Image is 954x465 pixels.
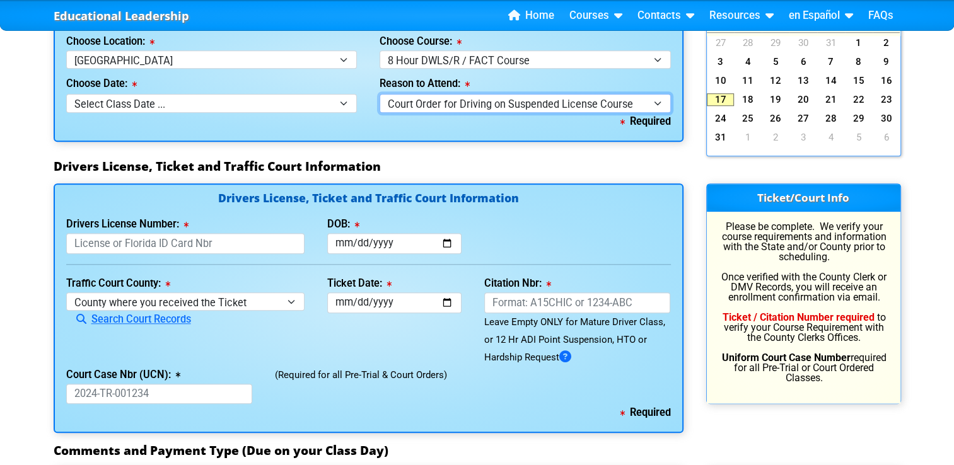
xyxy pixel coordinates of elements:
[707,184,900,212] h3: Ticket/Court Info
[845,131,873,144] a: 5
[66,278,170,289] label: Traffic Court County:
[707,74,735,87] a: 10
[327,278,392,289] label: Ticket Date:
[845,93,873,106] a: 22
[707,93,735,106] a: 17
[704,6,779,25] a: Resources
[564,6,627,25] a: Courses
[66,313,191,325] a: Search Court Records
[762,131,789,144] a: 2
[66,370,180,380] label: Court Case Nbr (UCN):
[66,193,671,206] h4: Drivers License, Ticket and Traffic Court Information
[54,6,189,26] a: Educational Leadership
[632,6,699,25] a: Contacts
[707,55,735,68] a: 3
[66,219,189,229] label: Drivers License Number:
[723,311,875,323] b: Ticket / Citation Number required
[845,112,873,125] a: 29
[54,443,901,458] h3: Comments and Payment Type (Due on your Class Day)
[264,366,682,405] div: (Required for all Pre-Trial & Court Orders)
[789,93,817,106] a: 20
[66,37,154,47] label: Choose Location:
[762,37,789,49] a: 29
[762,93,789,106] a: 19
[863,6,899,25] a: FAQs
[817,37,845,49] a: 31
[789,74,817,87] a: 13
[66,233,305,254] input: License or Florida ID Card Nbr
[762,112,789,125] a: 26
[784,6,858,25] a: en Español
[789,112,817,125] a: 27
[817,93,845,106] a: 21
[762,74,789,87] a: 12
[327,219,359,229] label: DOB:
[817,74,845,87] a: 14
[66,79,137,89] label: Choose Date:
[789,55,817,68] a: 6
[707,112,735,125] a: 24
[380,79,470,89] label: Reason to Attend:
[484,292,671,313] input: Format: A15CHIC or 1234-ABC
[484,278,551,289] label: Citation Nbr:
[873,131,900,144] a: 6
[789,131,817,144] a: 3
[734,37,762,49] a: 28
[873,55,900,68] a: 9
[54,159,901,174] h3: Drivers License, Ticket and Traffic Court Information
[327,292,462,313] input: mm/dd/yyyy
[380,37,462,47] label: Choose Course:
[734,74,762,87] a: 11
[734,112,762,125] a: 25
[707,37,735,49] a: 27
[789,37,817,49] a: 30
[327,233,462,254] input: mm/dd/yyyy
[707,131,735,144] a: 31
[817,55,845,68] a: 7
[817,112,845,125] a: 28
[845,37,873,49] a: 1
[620,406,671,418] b: Required
[484,313,671,366] div: Leave Empty ONLY for Mature Driver Class, or 12 Hr ADI Point Suspension, HTO or Hardship Request
[873,37,900,49] a: 2
[734,55,762,68] a: 4
[66,384,253,405] input: 2024-TR-001234
[817,131,845,144] a: 4
[734,131,762,144] a: 1
[722,352,851,364] b: Uniform Court Case Number
[873,74,900,87] a: 16
[845,74,873,87] a: 15
[873,112,900,125] a: 30
[845,55,873,68] a: 8
[734,93,762,106] a: 18
[873,93,900,106] a: 23
[718,222,889,383] p: Please be complete. We verify your course requirements and information with the State and/or Coun...
[762,55,789,68] a: 5
[620,115,671,127] b: Required
[503,6,559,25] a: Home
